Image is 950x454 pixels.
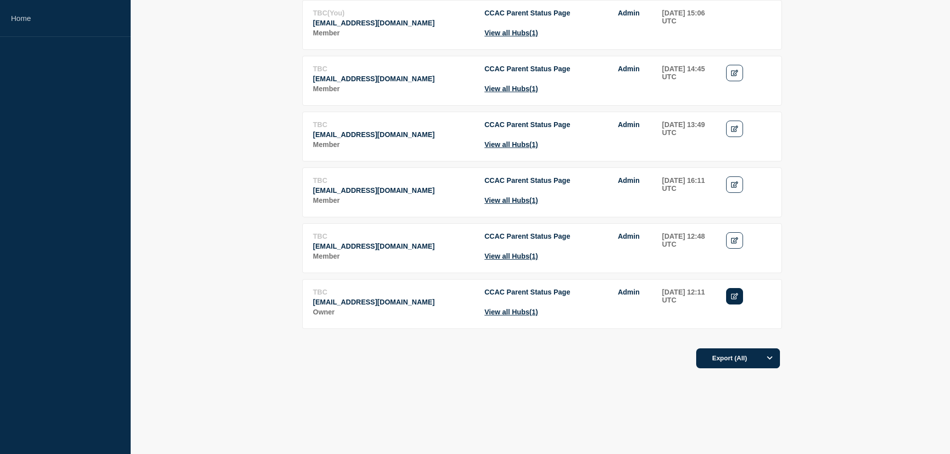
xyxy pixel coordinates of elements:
[485,252,538,260] button: View all Hubs(1)
[485,196,538,204] button: View all Hubs(1)
[726,65,744,81] a: Edit
[485,308,538,316] button: View all Hubs(1)
[313,75,474,83] p: Email: adignon@ccac.edu
[662,288,716,318] td: Last sign-in: 2021-07-30 12:11 UTC
[313,186,474,194] p: Email: mmurray2@ccac.edu
[313,232,474,240] p: Name: TBC
[485,232,640,240] li: Access to Hub CCAC Parent Status Page with role Admin
[726,176,771,207] td: Actions: Edit
[696,348,780,368] button: Export (All)
[313,242,474,250] p: Email: vconnelly@ccac.edu
[313,9,328,17] span: TBC
[618,288,640,296] span: Admin
[726,176,744,193] a: Edit
[313,141,474,149] p: Role: Member
[530,29,538,37] span: (1)
[485,9,570,17] span: CCAC Parent Status Page
[313,9,474,17] p: Name: TBC
[485,141,538,149] button: View all Hubs(1)
[485,85,538,93] button: View all Hubs(1)
[485,9,640,17] li: Access to Hub CCAC Parent Status Page with role Admin
[662,232,716,263] td: Last sign-in: 2025-08-20 12:48 UTC
[313,131,474,139] p: Email: swarfield@ccac.edu
[530,308,538,316] span: (1)
[618,121,640,129] span: Admin
[485,288,640,296] li: Access to Hub CCAC Parent Status Page with role Admin
[485,121,640,129] li: Access to Hub CCAC Parent Status Page with role Admin
[313,298,474,306] p: Email: itssoftware@ccac.edu
[313,176,474,184] p: Name: TBC
[313,232,328,240] span: TBC
[530,252,538,260] span: (1)
[313,65,474,73] p: Name: TBC
[726,121,744,137] a: Edit
[726,288,771,318] td: Actions: Edit
[662,64,716,95] td: Last sign-in: 2025-08-20 14:45 UTC
[618,9,640,17] span: Admin
[313,252,474,260] p: Role: Member
[327,9,345,17] span: (You)
[313,288,328,296] span: TBC
[313,121,474,129] p: Name: TBC
[726,288,744,304] a: Edit
[485,288,570,296] span: CCAC Parent Status Page
[485,65,570,73] span: CCAC Parent Status Page
[313,121,328,129] span: TBC
[313,196,474,204] p: Role: Member
[313,19,474,27] p: Email: bpoyner@ccac.edu
[313,288,474,296] p: Name: TBC
[726,232,744,249] a: Edit
[485,176,640,184] li: Access to Hub CCAC Parent Status Page with role Admin
[530,196,538,204] span: (1)
[726,64,771,95] td: Actions: Edit
[485,121,570,129] span: CCAC Parent Status Page
[618,176,640,184] span: Admin
[485,176,570,184] span: CCAC Parent Status Page
[313,65,328,73] span: TBC
[313,176,328,184] span: TBC
[662,120,716,151] td: Last sign-in: 2025-08-20 13:49 UTC
[313,85,474,93] p: Role: Member
[485,232,570,240] span: CCAC Parent Status Page
[485,65,640,73] li: Access to Hub CCAC Parent Status Page with role Admin
[313,308,474,316] p: Role: Owner
[313,29,474,37] p: Role: Member
[662,176,716,207] td: Last sign-in: 2025-08-25 16:11 UTC
[530,141,538,149] span: (1)
[726,232,771,263] td: Actions: Edit
[726,120,771,151] td: Actions: Edit
[662,8,716,39] td: Last sign-in: 2025-08-29 15:06 UTC
[760,348,780,368] button: Options
[530,85,538,93] span: (1)
[618,232,640,240] span: Admin
[485,29,538,37] button: View all Hubs(1)
[618,65,640,73] span: Admin
[726,8,771,39] td: Actions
